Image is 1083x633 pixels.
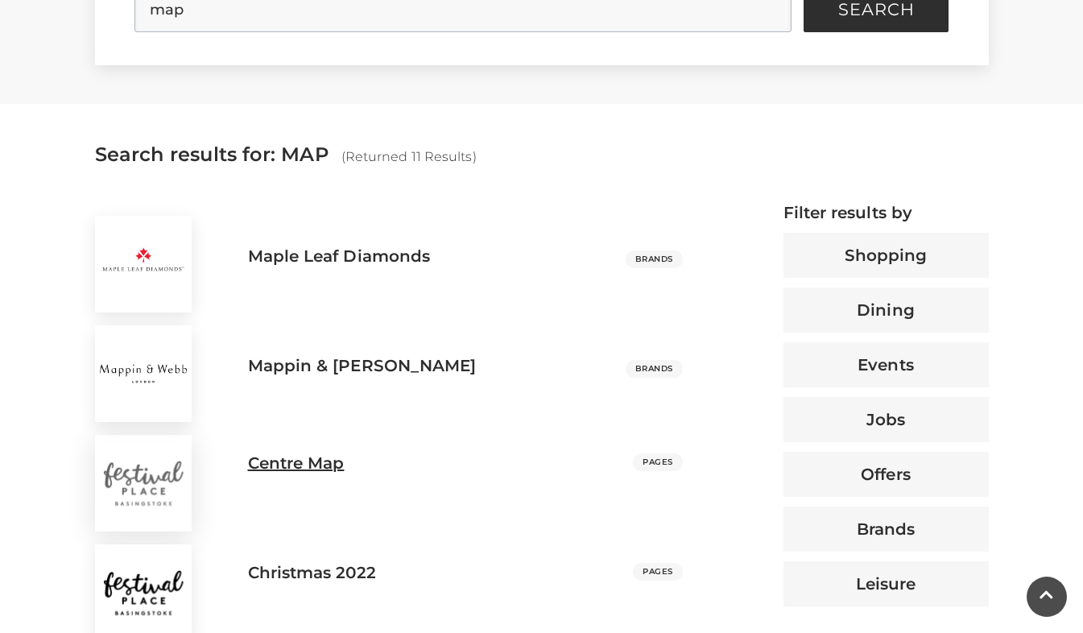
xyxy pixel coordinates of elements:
[633,563,683,581] span: PAGES
[95,435,192,532] img: centre map
[341,149,477,164] span: (Returned 11 Results)
[783,342,989,387] button: Events
[783,561,989,606] button: Leisure
[783,203,989,222] h4: Filter results by
[83,312,695,422] a: Mappin & [PERSON_NAME] Brands
[626,360,683,378] span: Brands
[83,203,695,312] a: Maple Leaf Diamonds Brands
[83,422,695,532] a: centre map Centre Map PAGES
[783,397,989,442] button: Jobs
[95,143,329,166] span: Search results for: MAP
[248,563,376,582] h3: Christmas 2022
[248,453,345,473] h3: Centre Map
[783,288,989,333] button: Dining
[248,246,431,266] h3: Maple Leaf Diamonds
[783,507,989,552] button: Brands
[626,250,683,268] span: Brands
[838,2,915,18] span: Search
[783,233,989,278] button: Shopping
[633,453,683,471] span: PAGES
[248,356,477,375] h3: Mappin & [PERSON_NAME]
[783,452,989,497] button: Offers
